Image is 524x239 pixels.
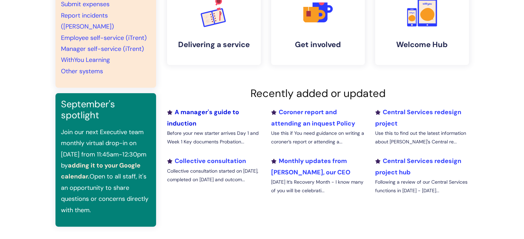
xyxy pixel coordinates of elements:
[167,129,261,146] p: Before your new starter arrives Day 1 and Week 1 Key documents Probation...
[375,108,461,127] a: Central Services redesign project
[167,108,239,127] a: A manager's guide to induction
[173,40,255,49] h4: Delivering a service
[167,167,261,184] p: Collective consultation started on [DATE], completed on [DATE] and outcom...
[61,99,151,121] h3: September's spotlight
[61,127,151,216] p: Join our next Executive team monthly virtual drop-in on [DATE] from 11:45am-12:30pm by Open to al...
[61,56,110,64] a: WithYou Learning
[375,157,461,176] a: Central Services redesign project hub
[271,157,350,176] a: Monthly updates from [PERSON_NAME], our CEO
[61,67,103,75] a: Other systems
[61,161,141,181] a: adding it to your Google calendar.
[61,11,114,31] a: Report incidents ([PERSON_NAME])
[271,178,364,195] p: [DATE] It’s Recovery Month - I know many of you will be celebrati...
[381,40,463,49] h4: Welcome Hub
[61,45,144,53] a: Manager self-service (iTrent)
[61,34,147,42] a: Employee self-service (iTrent)
[271,129,364,146] p: Use this if You need guidance on writing a coroner’s report or attending a...
[167,157,246,165] a: Collective consultation
[375,129,469,146] p: Use this to find out the latest information about [PERSON_NAME]'s Central re...
[167,87,469,100] h2: Recently added or updated
[277,40,359,49] h4: Get involved
[375,178,469,195] p: Following a review of our Central Services functions in [DATE] - [DATE]...
[271,108,355,127] a: Coroner report and attending an inquest Policy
